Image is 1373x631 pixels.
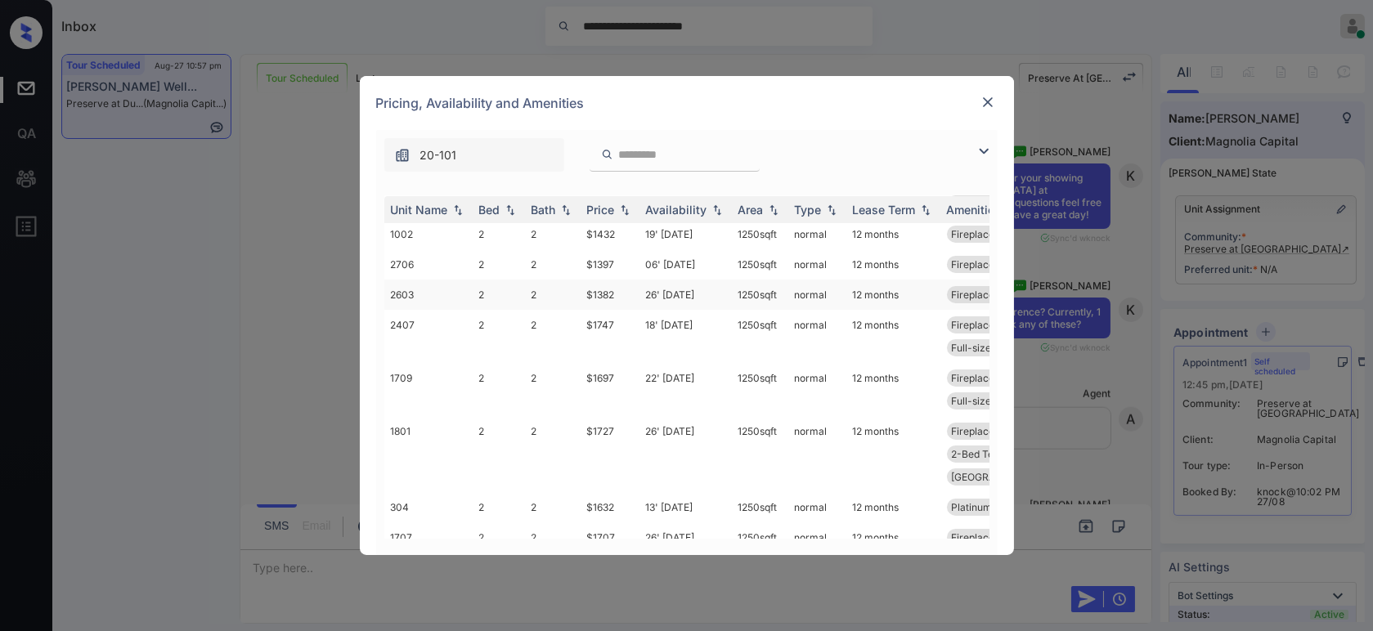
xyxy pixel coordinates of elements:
img: sorting [617,204,633,216]
td: 13' [DATE] [639,492,732,522]
td: 12 months [846,522,940,575]
td: 12 months [846,249,940,280]
td: 1250 sqft [732,363,788,416]
td: normal [788,492,846,522]
span: Full-size washe... [952,395,1032,407]
td: 1801 [384,416,473,492]
td: 12 months [846,416,940,492]
td: normal [788,280,846,310]
span: Platinum - 2 Be... [952,501,1030,513]
img: close [980,94,996,110]
td: 2 [473,416,525,492]
td: normal [788,363,846,416]
td: 2 [525,280,581,310]
td: 2 [525,492,581,522]
td: 2407 [384,310,473,363]
td: 06' [DATE] [639,249,732,280]
img: sorting [823,204,840,216]
td: $1707 [581,522,639,575]
td: $1747 [581,310,639,363]
img: sorting [709,204,725,216]
span: Fireplace [952,319,995,331]
td: 12 months [846,219,940,249]
td: 304 [384,492,473,522]
td: 12 months [846,492,940,522]
div: Pricing, Availability and Amenities [360,76,1014,130]
td: 2 [473,310,525,363]
td: 2 [525,416,581,492]
td: 26' [DATE] [639,522,732,575]
td: 12 months [846,363,940,416]
td: 1250 sqft [732,416,788,492]
td: 2 [525,363,581,416]
img: icon-zuma [974,141,994,161]
span: Fireplace [952,425,995,437]
td: 1707 [384,522,473,575]
td: normal [788,416,846,492]
td: 2 [473,219,525,249]
span: [GEOGRAPHIC_DATA] [952,471,1052,483]
td: $1727 [581,416,639,492]
div: Amenities [947,203,1002,217]
img: sorting [450,204,466,216]
img: sorting [765,204,782,216]
td: 19' [DATE] [639,219,732,249]
td: 2 [473,363,525,416]
div: Lease Term [853,203,916,217]
span: Fireplace [952,258,995,271]
div: Bed [479,203,500,217]
td: 2 [473,249,525,280]
td: 1250 sqft [732,522,788,575]
img: icon-zuma [394,147,411,163]
td: normal [788,219,846,249]
img: sorting [502,204,518,216]
td: 2 [473,280,525,310]
td: 18' [DATE] [639,310,732,363]
span: Fireplace [952,372,995,384]
td: 1250 sqft [732,219,788,249]
img: icon-zuma [601,147,613,162]
td: 2 [525,522,581,575]
td: 26' [DATE] [639,416,732,492]
td: $1382 [581,280,639,310]
td: normal [788,310,846,363]
td: $1697 [581,363,639,416]
td: 1250 sqft [732,310,788,363]
td: 2603 [384,280,473,310]
td: 12 months [846,280,940,310]
div: Type [795,203,822,217]
td: 2706 [384,249,473,280]
td: 2 [473,492,525,522]
td: 2 [525,249,581,280]
div: Price [587,203,615,217]
td: 1250 sqft [732,492,788,522]
td: 1250 sqft [732,280,788,310]
td: normal [788,249,846,280]
td: 12 months [846,310,940,363]
td: $1397 [581,249,639,280]
td: $1432 [581,219,639,249]
img: sorting [558,204,574,216]
div: Availability [646,203,707,217]
div: Unit Name [391,203,448,217]
td: $1632 [581,492,639,522]
span: Fireplace [952,289,995,301]
span: 2-Bed Terrace L... [952,448,1035,460]
div: Area [738,203,764,217]
div: Bath [532,203,556,217]
td: 2 [525,310,581,363]
td: 26' [DATE] [639,280,732,310]
td: 1250 sqft [732,249,788,280]
td: normal [788,522,846,575]
img: sorting [918,204,934,216]
span: Fireplace [952,531,995,544]
td: 22' [DATE] [639,363,732,416]
td: 1002 [384,219,473,249]
td: 2 [473,522,525,575]
span: 20-101 [420,146,457,164]
span: Full-size washe... [952,342,1032,354]
td: 1709 [384,363,473,416]
td: 2 [525,219,581,249]
span: Fireplace [952,228,995,240]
